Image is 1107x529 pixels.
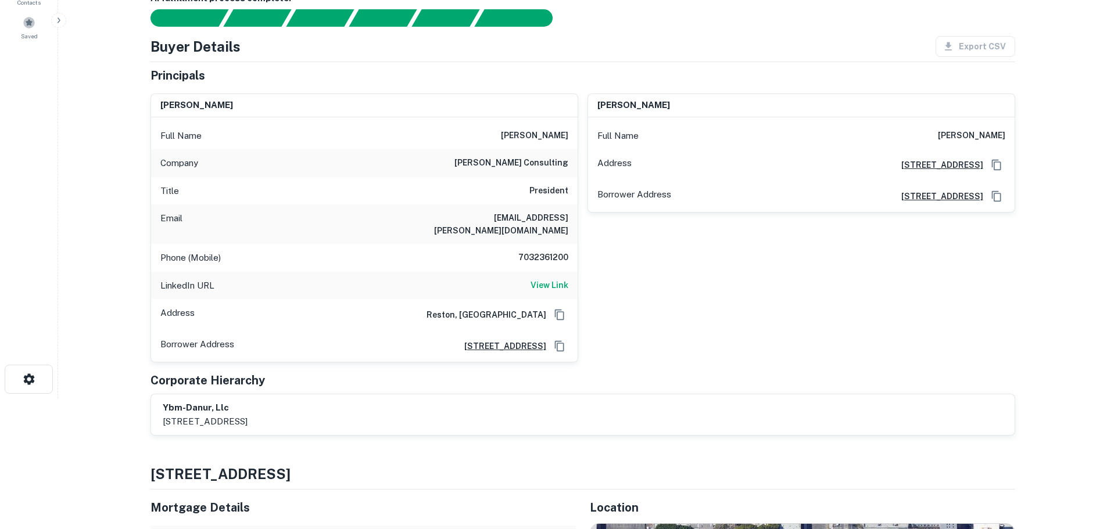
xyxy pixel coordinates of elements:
div: Sending borrower request to AI... [137,9,224,27]
h5: Principals [151,67,205,84]
span: Saved [21,31,38,41]
h6: President [529,184,568,198]
p: [STREET_ADDRESS] [163,415,248,429]
iframe: Chat Widget [1049,436,1107,492]
h6: ybm-danur, llc [163,401,248,415]
h5: Mortgage Details [151,499,576,516]
p: Email [160,211,182,237]
h4: Buyer Details [151,36,241,57]
a: View Link [531,279,568,293]
p: LinkedIn URL [160,279,214,293]
p: Full Name [597,129,639,143]
h5: Corporate Hierarchy [151,372,265,389]
p: Borrower Address [160,337,234,355]
h6: [PERSON_NAME] consulting [454,156,568,170]
button: Copy Address [988,188,1005,205]
div: Principals found, still searching for contact information. This may take time... [411,9,479,27]
h6: [PERSON_NAME] [938,129,1005,143]
h6: View Link [531,279,568,292]
h6: 7032361200 [499,251,568,265]
div: Principals found, AI now looking for contact information... [349,9,417,27]
div: Documents found, AI parsing details... [286,9,354,27]
a: Saved [3,12,55,43]
div: Your request is received and processing... [223,9,291,27]
p: Address [160,306,195,323]
h6: [PERSON_NAME] [501,129,568,143]
h6: [PERSON_NAME] [597,99,670,112]
h6: [PERSON_NAME] [160,99,233,112]
h6: [EMAIL_ADDRESS][PERSON_NAME][DOMAIN_NAME] [429,211,568,237]
a: [STREET_ADDRESS] [892,159,983,171]
p: Borrower Address [597,188,671,205]
a: [STREET_ADDRESS] [455,340,546,352]
h6: Reston, [GEOGRAPHIC_DATA] [417,308,546,321]
p: Company [160,156,198,170]
h4: [STREET_ADDRESS] [151,463,1015,484]
p: Phone (Mobile) [160,251,221,265]
div: AI fulfillment process complete. [475,9,567,27]
button: Copy Address [551,337,568,355]
button: Copy Address [551,306,568,323]
button: Copy Address [988,156,1005,174]
p: Title [160,184,179,198]
a: [STREET_ADDRESS] [892,190,983,203]
h5: Location [590,499,1015,516]
p: Address [597,156,632,174]
p: Full Name [160,129,202,143]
